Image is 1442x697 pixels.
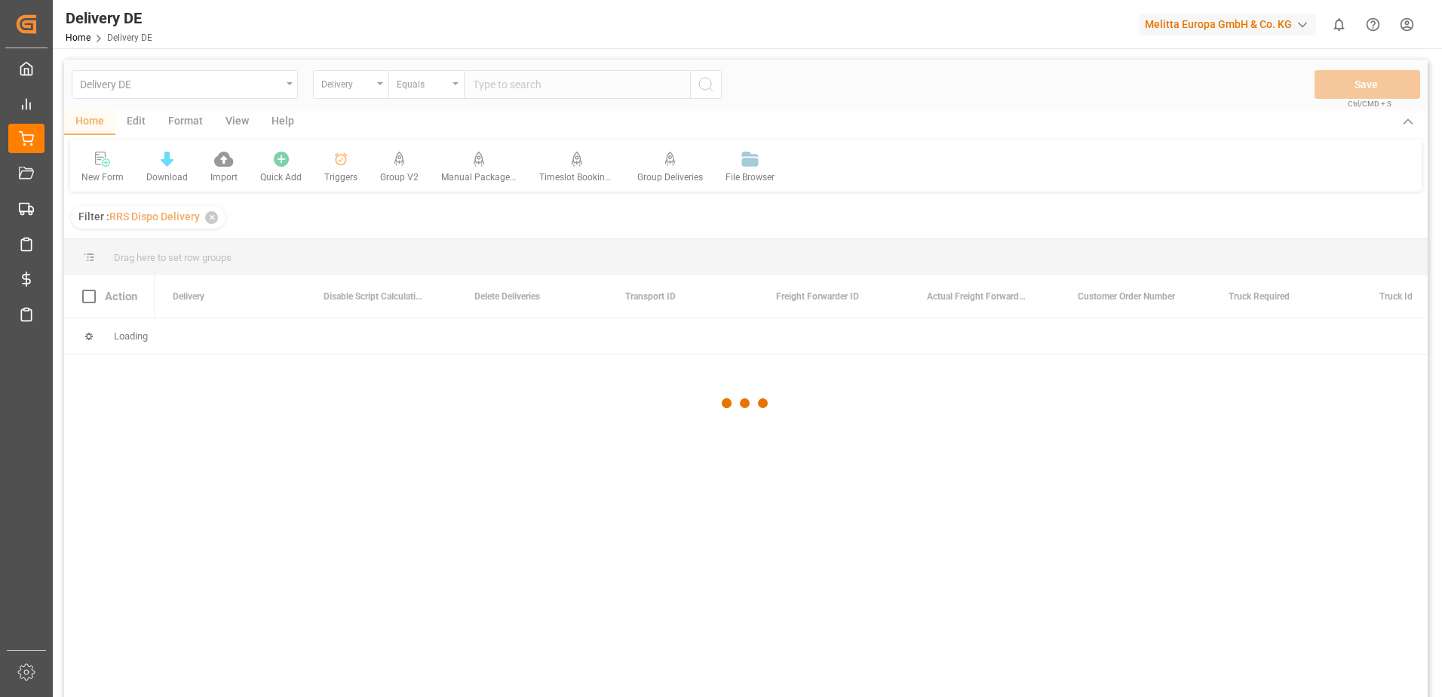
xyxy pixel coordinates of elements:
a: Home [66,32,91,43]
button: Help Center [1356,8,1390,41]
button: Melitta Europa GmbH & Co. KG [1139,10,1322,38]
div: Melitta Europa GmbH & Co. KG [1139,14,1316,35]
button: show 0 new notifications [1322,8,1356,41]
div: Delivery DE [66,7,152,29]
